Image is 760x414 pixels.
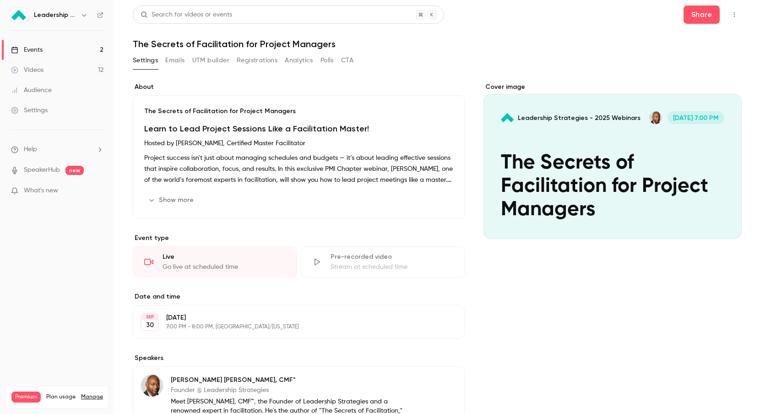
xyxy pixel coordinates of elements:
div: LiveGo live at scheduled time [133,246,297,278]
label: Date and time [133,292,465,301]
div: Settings [11,106,48,115]
button: Registrations [237,53,277,68]
button: UTM builder [192,53,229,68]
label: About [133,82,465,92]
label: Speakers [133,354,465,363]
button: Polls [320,53,334,68]
div: Live [163,252,286,261]
span: Help [24,145,37,154]
p: Event type [133,234,465,243]
button: Analytics [285,53,313,68]
div: Search for videos or events [141,10,232,20]
p: 7:00 PM - 8:00 PM, [GEOGRAPHIC_DATA]/[US_STATE] [166,323,417,331]
div: Events [11,45,43,54]
button: CTA [341,53,353,68]
h6: Leadership Strategies - 2025 Webinars [34,11,77,20]
a: Manage [81,393,103,401]
label: Cover image [483,82,742,92]
span: new [65,166,84,175]
img: Leadership Strategies - 2025 Webinars [11,8,26,22]
button: Settings [133,53,158,68]
p: [PERSON_NAME] [PERSON_NAME], CMF™ [171,376,406,385]
span: What's new [24,186,58,196]
p: [DATE] [166,313,417,322]
li: help-dropdown-opener [11,145,103,154]
h1: Learn to Lead Project Sessions Like a Facilitation Master! [144,123,454,134]
span: Premium [11,392,41,403]
div: Go live at scheduled time [163,262,286,272]
div: Pre-recorded video [331,252,454,261]
a: SpeakerHub [24,165,60,175]
div: Pre-recorded videoStream at scheduled time [301,246,465,278]
button: Emails [165,53,185,68]
p: Founder @ Leadership Strategies [171,386,406,395]
img: Michael Wilkinson, CMF™ [141,375,163,397]
div: Videos [11,65,43,75]
section: Cover image [483,82,742,239]
div: Stream at scheduled time [331,262,454,272]
h1: The Secrets of Facilitation for Project Managers [133,38,742,49]
p: Hosted by [PERSON_NAME], Certified Master Facilitator [144,138,454,149]
div: SEP [141,314,158,320]
button: Share [684,5,720,24]
p: Project success isn't just about managing schedules and budgets — it’s about leading effective se... [144,153,454,185]
p: The Secrets of Facilitation for Project Managers [144,107,454,116]
button: Show more [144,193,199,207]
p: 30 [146,321,154,330]
span: Plan usage [46,393,76,401]
div: Audience [11,86,52,95]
